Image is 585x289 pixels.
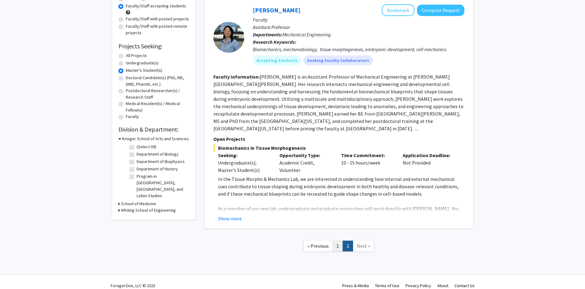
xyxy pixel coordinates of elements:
button: Show more [218,215,242,222]
a: 2 [343,241,353,251]
a: Next Page [353,241,374,251]
label: Faculty/Staff with posted remote projects [126,23,189,36]
a: Terms of Use [375,283,399,288]
b: Departments: [253,31,282,38]
b: Faculty Information: [213,74,260,80]
a: Previous [303,241,333,251]
label: Master's Student(s) [126,67,162,74]
label: Undergraduate(s) [126,60,159,66]
a: [PERSON_NAME] [253,6,300,14]
p: Time Commitment: [341,152,393,159]
mat-chip: Accepting Students [253,55,301,65]
label: Department of Biophysics [137,158,185,165]
mat-chip: Seeking Faculty Collaborators [303,55,373,65]
div: Undergraduate(s), Master's Student(s) [218,159,270,174]
label: Department of Biology [137,151,179,157]
span: Biomechanics in Tissue Morphogenesis [213,144,464,152]
h3: Krieger School of Arts and Sciences [122,136,189,142]
p: Opportunity Type: [279,152,332,159]
label: Faculty/Staff with posted projects [126,16,189,22]
p: As a member of our new lab, undergraduate and graduate researchers will work directly with [PERSO... [218,205,464,242]
p: In the Tissue Morpho & Mechanics Lab, we are interested in understanding how internal and externa... [218,175,464,197]
a: Privacy Policy [406,283,431,288]
h3: Whiting School of Engineering [121,207,176,214]
p: Application Deadline: [403,152,455,159]
label: All Projects [126,52,147,59]
b: Research Keywords: [253,39,296,45]
h2: Projects Seeking: [118,43,189,50]
div: Biomechanics, mechanobiology, tissue morphogenesis, embryonic development, cell mechanics. [253,46,464,53]
a: 1 [332,241,343,251]
label: Program in [GEOGRAPHIC_DATA], [GEOGRAPHIC_DATA], and Latinx Studies [137,173,188,199]
div: Not Provided [398,152,460,174]
button: Add Shinuo Weng to Bookmarks [382,4,414,16]
p: Open Projects [213,135,464,143]
label: (Select All) [137,144,156,150]
label: Faculty/Staff accepting students [126,3,186,9]
fg-read-more: [PERSON_NAME] is an Assistant Professor of Mechanical Engineering at [PERSON_NAME][GEOGRAPHIC_DAT... [213,74,463,132]
a: About [437,283,448,288]
span: Next » [357,243,370,249]
a: Press & Media [342,283,369,288]
h2: Division & Department: [118,126,189,133]
label: Postdoctoral Researcher(s) / Research Staff [126,88,189,100]
nav: Page navigation [205,234,473,259]
div: 10 - 15 hours/week [336,152,398,174]
button: Compose Request to Shinuo Weng [417,5,464,16]
p: Seeking: [218,152,270,159]
label: Department of History [137,166,178,172]
span: Mechanical Engineering [282,31,331,38]
p: Faculty [253,16,464,23]
div: Academic Credit, Volunteer [275,152,336,174]
p: Assistant Professor [253,23,464,31]
label: Doctoral Candidate(s) (PhD, MD, DMD, PharmD, etc.) [126,75,189,88]
h3: School of Medicine [121,201,156,207]
a: Contact Us [455,283,475,288]
label: Medical Resident(s) / Medical Fellow(s) [126,100,189,113]
iframe: Chat [5,261,26,284]
label: Faculty [126,113,139,120]
span: « Previous [307,243,329,249]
